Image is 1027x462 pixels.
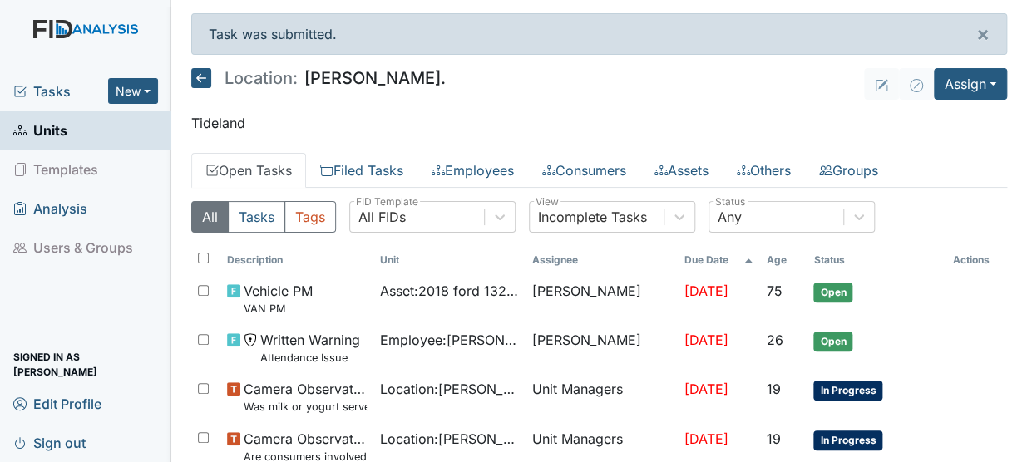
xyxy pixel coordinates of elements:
div: Task was submitted. [191,13,1007,55]
button: New [108,78,158,104]
span: 75 [767,283,783,299]
span: Vehicle PM VAN PM [244,281,313,317]
td: [PERSON_NAME] [526,274,678,323]
th: Actions [946,246,1007,274]
a: Employees [417,153,528,188]
button: × [960,14,1006,54]
span: Asset : 2018 ford 13242 [380,281,519,301]
span: Open [813,332,852,351]
th: Toggle SortBy [760,246,807,274]
span: Camera Observation Was milk or yogurt served at the meal? [244,379,366,415]
div: Any [718,207,742,227]
span: Location : [PERSON_NAME]. [380,379,519,399]
span: Location : [PERSON_NAME]. [380,429,519,449]
span: [DATE] [684,430,728,447]
button: All [191,201,229,233]
span: Signed in as [PERSON_NAME] [13,351,158,377]
a: Assets [640,153,723,188]
span: Written Warning Attendance Issue [260,330,360,366]
span: Open [813,283,852,302]
h5: [PERSON_NAME]. [191,68,446,88]
span: Units [13,117,67,143]
th: Toggle SortBy [807,246,946,274]
span: In Progress [813,430,882,450]
small: VAN PM [244,301,313,317]
span: [DATE] [684,381,728,397]
span: Sign out [13,430,86,455]
span: Analysis [13,195,87,221]
p: Tideland [191,113,1007,133]
a: Others [723,153,805,188]
button: Tasks [228,201,285,233]
a: Consumers [528,153,640,188]
span: Employee : [PERSON_NAME] [380,330,519,350]
th: Assignee [526,246,678,274]
input: Toggle All Rows Selected [198,253,209,263]
span: 19 [767,381,781,397]
span: 19 [767,430,781,447]
div: All FIDs [358,207,406,227]
small: Attendance Issue [260,350,360,366]
a: Tasks [13,81,108,101]
span: [DATE] [684,283,728,299]
th: Toggle SortBy [373,246,526,274]
td: Unit Managers [526,372,678,421]
span: [DATE] [684,332,728,348]
a: Open Tasks [191,153,306,188]
th: Toggle SortBy [220,246,373,274]
span: × [976,22,990,46]
th: Toggle SortBy [678,246,760,274]
a: Groups [805,153,892,188]
a: Filed Tasks [306,153,417,188]
span: Location: [225,70,298,86]
button: Tags [284,201,336,233]
span: 26 [767,332,783,348]
small: Was milk or yogurt served at the meal? [244,399,366,415]
button: Assign [934,68,1007,100]
span: In Progress [813,381,882,401]
div: Incomplete Tasks [538,207,647,227]
td: [PERSON_NAME] [526,323,678,372]
span: Edit Profile [13,391,101,416]
div: Type filter [191,201,336,233]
